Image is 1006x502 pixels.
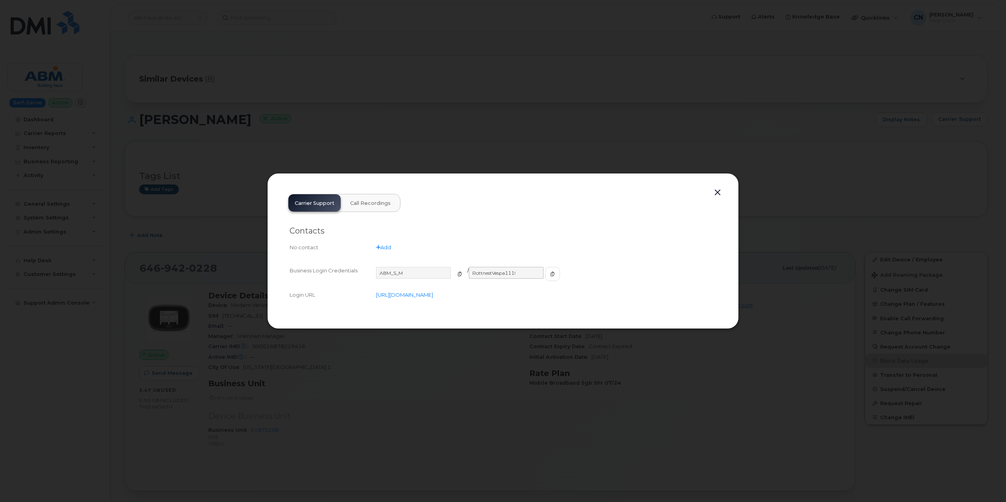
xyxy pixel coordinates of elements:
[376,244,391,250] a: Add
[376,292,433,298] a: [URL][DOMAIN_NAME]
[452,267,467,281] button: copy to clipboard
[290,267,376,288] div: Business Login Credentials
[350,200,391,206] span: Call Recordings
[290,226,716,236] h2: Contacts
[290,291,376,299] div: Login URL
[545,267,560,281] button: copy to clipboard
[290,244,376,251] div: No contact
[376,267,716,288] div: /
